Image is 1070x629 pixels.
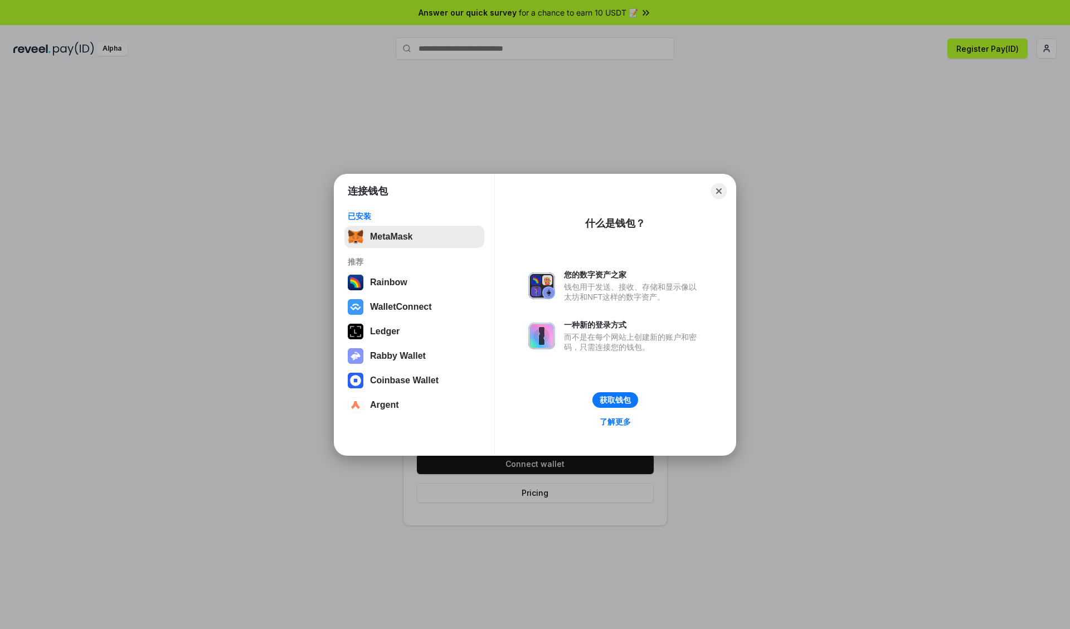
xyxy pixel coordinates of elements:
[370,400,399,410] div: Argent
[348,211,481,221] div: 已安装
[344,345,484,367] button: Rabby Wallet
[348,257,481,267] div: 推荐
[344,296,484,318] button: WalletConnect
[348,184,388,198] h1: 连接钱包
[348,397,363,413] img: svg+xml,%3Csvg%20width%3D%2228%22%20height%3D%2228%22%20viewBox%3D%220%200%2028%2028%22%20fill%3D...
[348,373,363,388] img: svg+xml,%3Csvg%20width%3D%2228%22%20height%3D%2228%22%20viewBox%3D%220%200%2028%2028%22%20fill%3D...
[370,277,407,287] div: Rainbow
[370,376,439,386] div: Coinbase Wallet
[528,272,555,299] img: svg+xml,%3Csvg%20xmlns%3D%22http%3A%2F%2Fwww.w3.org%2F2000%2Fsvg%22%20fill%3D%22none%22%20viewBox...
[585,217,645,230] div: 什么是钱包？
[344,394,484,416] button: Argent
[344,369,484,392] button: Coinbase Wallet
[370,351,426,361] div: Rabby Wallet
[564,270,702,280] div: 您的数字资产之家
[344,320,484,343] button: Ledger
[600,395,631,405] div: 获取钱包
[592,392,638,408] button: 获取钱包
[564,320,702,330] div: 一种新的登录方式
[348,324,363,339] img: svg+xml,%3Csvg%20xmlns%3D%22http%3A%2F%2Fwww.w3.org%2F2000%2Fsvg%22%20width%3D%2228%22%20height%3...
[370,232,412,242] div: MetaMask
[564,332,702,352] div: 而不是在每个网站上创建新的账户和密码，只需连接您的钱包。
[344,271,484,294] button: Rainbow
[348,229,363,245] img: svg+xml,%3Csvg%20fill%3D%22none%22%20height%3D%2233%22%20viewBox%3D%220%200%2035%2033%22%20width%...
[593,415,638,429] a: 了解更多
[528,323,555,349] img: svg+xml,%3Csvg%20xmlns%3D%22http%3A%2F%2Fwww.w3.org%2F2000%2Fsvg%22%20fill%3D%22none%22%20viewBox...
[564,282,702,302] div: 钱包用于发送、接收、存储和显示像以太坊和NFT这样的数字资产。
[344,226,484,248] button: MetaMask
[600,417,631,427] div: 了解更多
[348,348,363,364] img: svg+xml,%3Csvg%20xmlns%3D%22http%3A%2F%2Fwww.w3.org%2F2000%2Fsvg%22%20fill%3D%22none%22%20viewBox...
[711,183,727,199] button: Close
[348,299,363,315] img: svg+xml,%3Csvg%20width%3D%2228%22%20height%3D%2228%22%20viewBox%3D%220%200%2028%2028%22%20fill%3D...
[370,302,432,312] div: WalletConnect
[348,275,363,290] img: svg+xml,%3Csvg%20width%3D%22120%22%20height%3D%22120%22%20viewBox%3D%220%200%20120%20120%22%20fil...
[370,326,400,337] div: Ledger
